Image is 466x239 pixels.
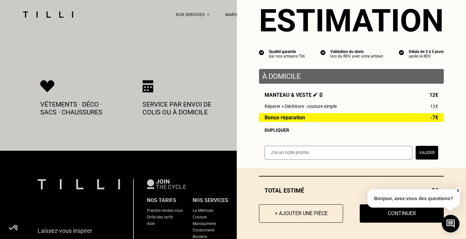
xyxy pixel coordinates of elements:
div: Dupliquer [265,128,438,133]
img: icon list info [320,49,326,55]
button: + Ajouter une pièce [259,204,343,223]
p: Bonjour, avez-vous des questions? [368,189,460,208]
span: 12€ [429,92,438,98]
img: Éditer [313,93,318,97]
p: À domicile [262,72,440,80]
span: Bonus réparation [265,115,305,120]
button: Valider [416,146,438,160]
section: Estimation [259,2,444,39]
img: icon list info [259,49,264,55]
span: -7€ [430,115,438,120]
div: Validation du devis [330,49,383,54]
span: Réparer > Déchirure : couture simple [265,104,337,109]
button: Continuer [360,204,444,223]
span: 12€ [430,104,438,109]
div: après le RDV [409,54,444,59]
div: lors du RDV avec votre artisan [330,54,383,59]
input: J‘ai un code promo [265,146,412,160]
div: Qualité garantie [269,49,305,54]
button: X [455,187,461,194]
div: Total estimé [259,187,444,194]
img: Supprimer [319,93,323,97]
div: Délais de 3 à 5 jours [409,49,444,54]
span: Manteau & veste [265,92,323,98]
img: icon list info [399,49,404,55]
div: par nos artisans Tilli [269,54,305,59]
